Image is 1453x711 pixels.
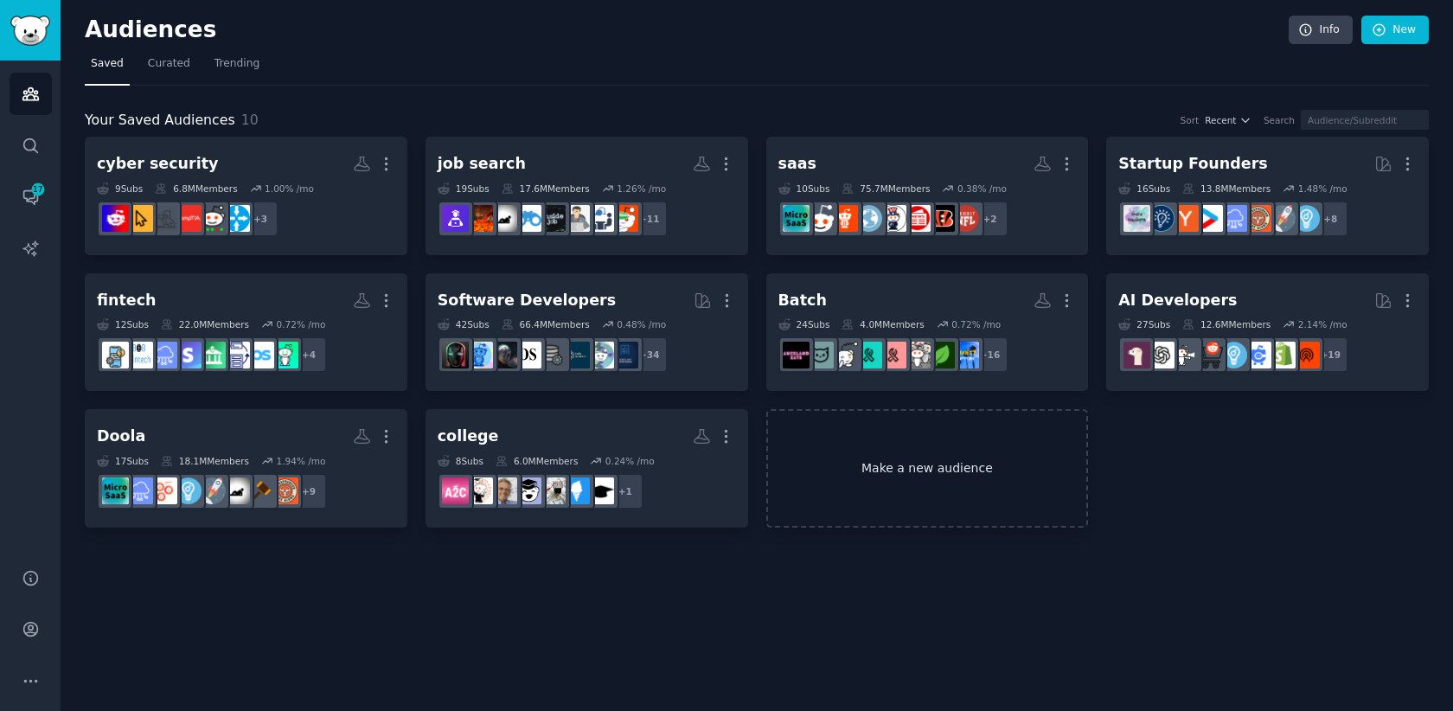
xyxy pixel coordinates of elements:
img: aucklandeats [783,342,810,368]
div: Batch [778,290,827,311]
img: Entrepreneur [1293,205,1320,232]
div: 0.72 % /mo [276,318,325,330]
a: fintech12Subs22.0MMembers0.72% /mo+4MakeMoneyprojectstartupsPaymentProcessingFintechARstripeSaaSB... [85,273,407,392]
div: 0.48 % /mo [617,318,666,330]
img: hacking [150,205,177,232]
div: Doola [97,426,145,447]
div: saas [778,153,816,175]
div: cyber security [97,153,218,175]
div: 19 Sub s [438,183,490,195]
img: sales [807,205,834,232]
img: SaaS [150,342,177,368]
img: recruitinghell [466,205,493,232]
img: studentsph [515,477,541,504]
a: Saved [85,50,130,86]
img: college [466,477,493,504]
div: + 4 [291,336,327,373]
div: + 34 [631,336,668,373]
img: lawschooladmissions [563,477,590,504]
div: 42 Sub s [438,318,490,330]
span: Your Saved Audiences [85,110,235,131]
a: Batch24Subs4.0MMembers0.72% /mo+16anxiety_supportAnxietyDepressionsocialanxietyAnxietyhelpadhd_an... [766,273,1089,392]
img: AskVet [807,342,834,368]
div: 12.6M Members [1182,318,1271,330]
div: Software Developers [438,290,616,311]
div: + 2 [972,201,1008,237]
img: dataengineering [539,342,566,368]
img: microsaas [102,477,129,504]
div: 2.14 % /mo [1298,318,1347,330]
span: 17 [30,183,46,195]
div: + 19 [1312,336,1348,373]
img: B2B_Fintech [126,342,153,368]
div: AI Developers [1118,290,1237,311]
img: RemoteJobHunters [442,205,469,232]
img: datascience [515,342,541,368]
img: UniUK [587,477,614,504]
div: 13.8M Members [1182,183,1271,195]
div: 18.1M Members [161,455,249,467]
img: singularity [490,342,517,368]
img: ecommerce [1196,342,1223,368]
div: 6.0M Members [496,455,578,467]
img: BreakingNews24hr [904,205,931,232]
a: saas10Subs75.7MMembers0.38% /mo+2nflbengalsBreakingNews24hrpoliticsnewssportssalesmicrosaas [766,137,1089,255]
img: MobileAppDevelopers [611,342,638,368]
img: aipromptprogramming [442,342,469,368]
a: Doola17Subs18.1MMembers1.94% /mo+9EntrepreneurRideAlonglawantiworkstartupsEntrepreneurGrowthHacki... [85,409,407,528]
img: stripe [175,342,202,368]
a: college8Subs6.0MMembers0.24% /mo+1UniUKlawschooladmissionsscholarshipsstudentsphCollegeMemescolle... [426,409,748,528]
div: + 16 [972,336,1008,373]
img: CyberSecurityAdvice [126,205,153,232]
img: B2BForHire [1293,342,1320,368]
div: 0.38 % /mo [957,183,1007,195]
div: Sort [1181,114,1200,126]
img: fintechdev [102,342,129,368]
img: artificial [466,342,493,368]
img: AnxietyDepression [928,342,955,368]
img: OpenAI [1148,342,1175,368]
img: LocalLLaMA [1123,342,1150,368]
div: 8 Sub s [438,455,483,467]
img: nfl [952,205,979,232]
img: dataisbeautiful [587,342,614,368]
img: FintechAR [199,342,226,368]
img: projectstartups [247,342,274,368]
div: 17 Sub s [97,455,149,467]
img: EntrepreneurRideAlong [1245,205,1271,232]
img: InsideJob [539,205,566,232]
div: 1.26 % /mo [617,183,666,195]
img: RemoteJobSearch [515,205,541,232]
img: antiwork [490,205,517,232]
div: 0.24 % /mo [605,455,655,467]
img: GummySearch logo [10,16,50,46]
div: 22.0M Members [161,318,249,330]
div: + 1 [607,473,643,509]
span: 10 [241,112,259,128]
a: Trending [208,50,266,86]
img: JobSearchBuddies [587,205,614,232]
img: MakeMoney [272,342,298,368]
div: 16 Sub s [1118,183,1170,195]
img: JobFair [563,205,590,232]
img: indiehackers [1123,205,1150,232]
img: shopify [1269,342,1296,368]
a: Info [1289,16,1353,45]
div: 1.94 % /mo [276,455,325,467]
img: law [247,477,274,504]
img: sysadmin [199,205,226,232]
div: 27 Sub s [1118,318,1170,330]
img: PaymentProcessing [223,342,250,368]
div: + 8 [1312,201,1348,237]
div: 10 Sub s [778,183,830,195]
img: startups [1269,205,1296,232]
div: 17.6M Members [502,183,590,195]
div: + 3 [242,201,278,237]
img: networking [223,205,250,232]
img: bengals [928,205,955,232]
div: 9 Sub s [97,183,143,195]
img: SaaS [126,477,153,504]
div: Search [1264,114,1295,126]
div: 4.0M Members [842,318,924,330]
div: fintech [97,290,157,311]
